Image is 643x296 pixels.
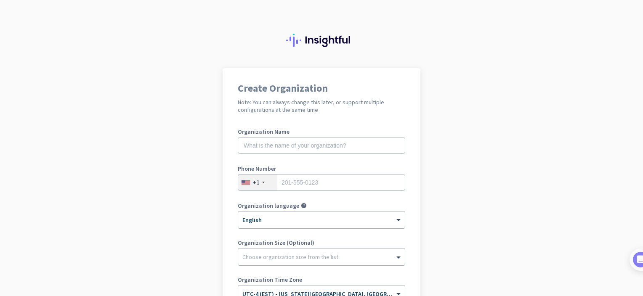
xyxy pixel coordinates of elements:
input: 201-555-0123 [238,174,405,191]
h1: Create Organization [238,83,405,93]
div: +1 [252,178,260,187]
label: Organization Name [238,129,405,135]
label: Organization language [238,203,299,209]
h2: Note: You can always change this later, or support multiple configurations at the same time [238,98,405,114]
input: What is the name of your organization? [238,137,405,154]
label: Organization Time Zone [238,277,405,283]
label: Organization Size (Optional) [238,240,405,246]
i: help [301,203,307,209]
img: Insightful [286,34,357,47]
label: Phone Number [238,166,405,172]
